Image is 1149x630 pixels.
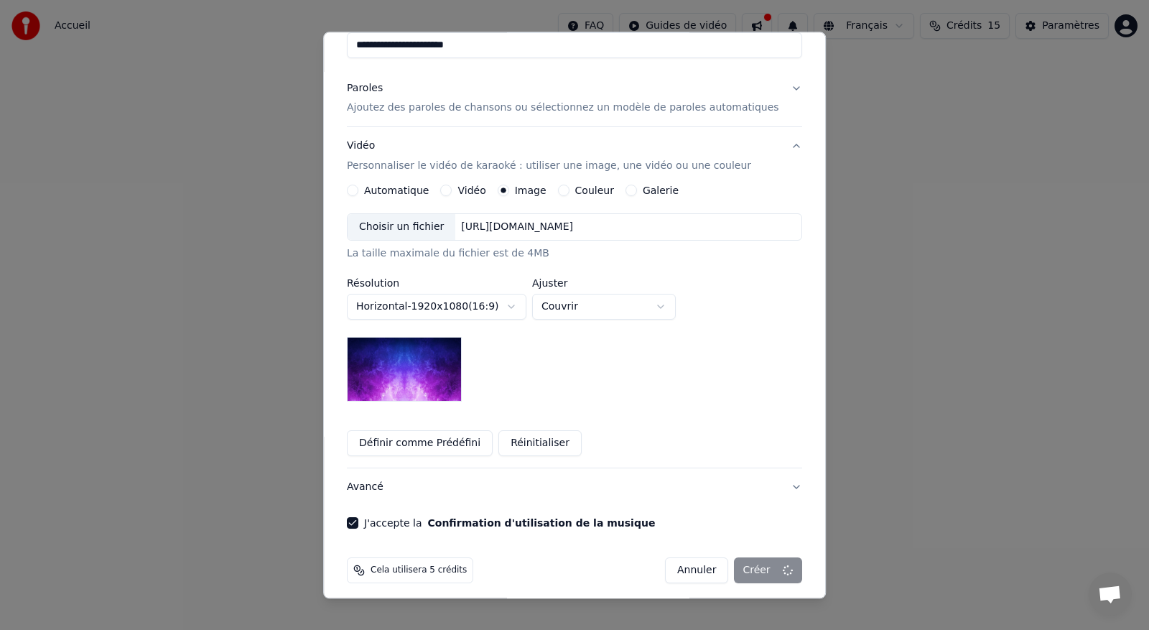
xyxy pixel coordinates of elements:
[364,186,429,196] label: Automatique
[347,159,751,174] p: Personnaliser le vidéo de karaoké : utiliser une image, une vidéo ou une couleur
[498,431,582,457] button: Réinitialiser
[364,519,655,529] label: J'accepte la
[371,565,467,577] span: Cela utilisera 5 crédits
[575,186,614,196] label: Couleur
[347,469,802,506] button: Avancé
[347,128,802,185] button: VidéoPersonnaliser le vidéo de karaoké : utiliser une image, une vidéo ou une couleur
[348,215,455,241] div: Choisir un fichier
[347,247,802,261] div: La taille maximale du fichier est de 4MB
[428,519,656,529] button: J'accepte la
[347,70,802,127] button: ParolesAjoutez des paroles de chansons ou sélectionnez un modèle de paroles automatiques
[347,81,383,96] div: Paroles
[347,279,526,289] label: Résolution
[347,431,493,457] button: Définir comme Prédéfini
[347,101,779,116] p: Ajoutez des paroles de chansons ou sélectionnez un modèle de paroles automatiques
[643,186,679,196] label: Galerie
[456,221,580,235] div: [URL][DOMAIN_NAME]
[458,186,486,196] label: Vidéo
[347,185,802,468] div: VidéoPersonnaliser le vidéo de karaoké : utiliser une image, une vidéo ou une couleur
[515,186,546,196] label: Image
[347,139,751,174] div: Vidéo
[665,558,728,584] button: Annuler
[532,279,676,289] label: Ajuster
